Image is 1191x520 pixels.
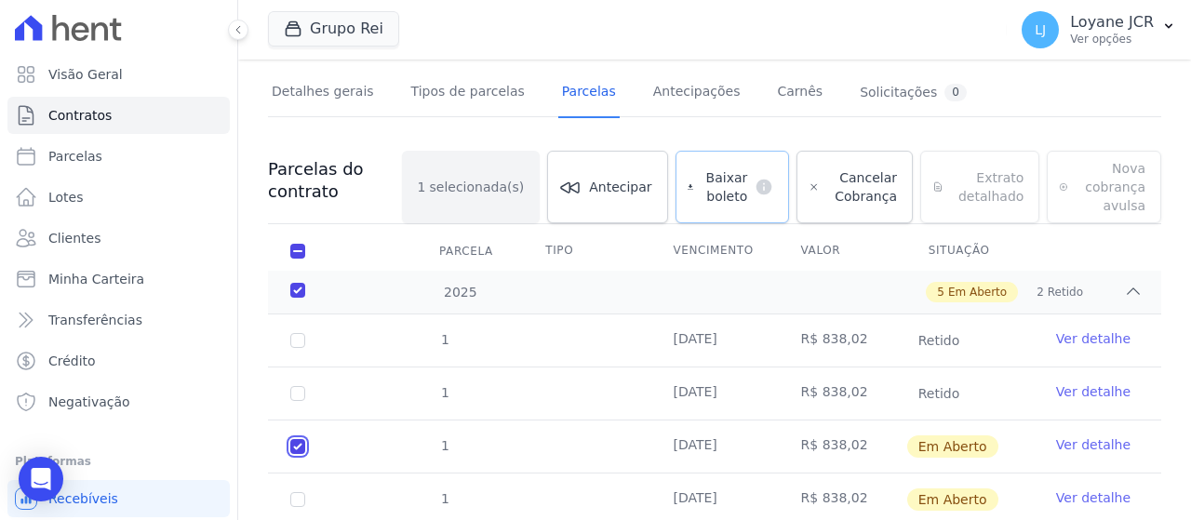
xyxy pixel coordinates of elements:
[944,84,967,101] div: 0
[779,367,906,420] td: R$ 838,02
[290,439,305,454] input: default
[907,382,971,405] span: Retido
[1048,284,1083,300] span: Retido
[7,56,230,93] a: Visão Geral
[48,229,100,247] span: Clientes
[7,179,230,216] a: Lotes
[268,11,399,47] button: Grupo Rei
[1007,4,1191,56] button: LJ Loyane JCR Ver opções
[796,151,913,223] a: Cancelar Cobrança
[907,329,971,352] span: Retido
[779,232,906,271] th: Valor
[48,352,96,370] span: Crédito
[1056,382,1131,401] a: Ver detalhe
[15,450,222,473] div: Plataformas
[779,420,906,473] td: R$ 838,02
[523,232,650,271] th: Tipo
[827,168,897,206] span: Cancelar Cobrança
[547,151,667,223] a: Antecipar
[268,158,402,203] h3: Parcelas do contrato
[48,147,102,166] span: Parcelas
[48,188,84,207] span: Lotes
[7,342,230,380] a: Crédito
[1035,23,1046,36] span: LJ
[676,151,790,223] a: Baixar boleto
[1037,284,1044,300] span: 2
[439,385,449,400] span: 1
[48,106,112,125] span: Contratos
[589,178,651,196] span: Antecipar
[430,178,525,196] span: selecionada(s)
[418,178,426,196] span: 1
[948,284,1007,300] span: Em Aberto
[649,69,744,118] a: Antecipações
[7,301,230,339] a: Transferências
[48,270,144,288] span: Minha Carteira
[773,69,826,118] a: Carnês
[650,232,778,271] th: Vencimento
[417,233,515,270] div: Parcela
[290,386,305,401] input: Só é possível selecionar pagamentos em aberto
[48,393,130,411] span: Negativação
[7,260,230,298] a: Minha Carteira
[860,84,967,101] div: Solicitações
[7,97,230,134] a: Contratos
[7,220,230,257] a: Clientes
[268,69,378,118] a: Detalhes gerais
[1056,435,1131,454] a: Ver detalhe
[439,491,449,506] span: 1
[48,489,118,508] span: Recebíveis
[439,332,449,347] span: 1
[48,311,142,329] span: Transferências
[7,138,230,175] a: Parcelas
[48,65,123,84] span: Visão Geral
[7,480,230,517] a: Recebíveis
[907,435,998,458] span: Em Aberto
[650,367,778,420] td: [DATE]
[906,232,1034,271] th: Situação
[558,69,620,118] a: Parcelas
[779,314,906,367] td: R$ 838,02
[408,69,529,118] a: Tipos de parcelas
[701,168,747,206] span: Baixar boleto
[937,284,944,300] span: 5
[290,492,305,507] input: default
[1070,32,1154,47] p: Ver opções
[1070,13,1154,32] p: Loyane JCR
[439,438,449,453] span: 1
[907,488,998,511] span: Em Aberto
[1056,329,1131,348] a: Ver detalhe
[290,333,305,348] input: Só é possível selecionar pagamentos em aberto
[856,69,970,118] a: Solicitações0
[7,383,230,420] a: Negativação
[1056,488,1131,507] a: Ver detalhe
[650,314,778,367] td: [DATE]
[19,457,63,501] div: Open Intercom Messenger
[650,420,778,473] td: [DATE]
